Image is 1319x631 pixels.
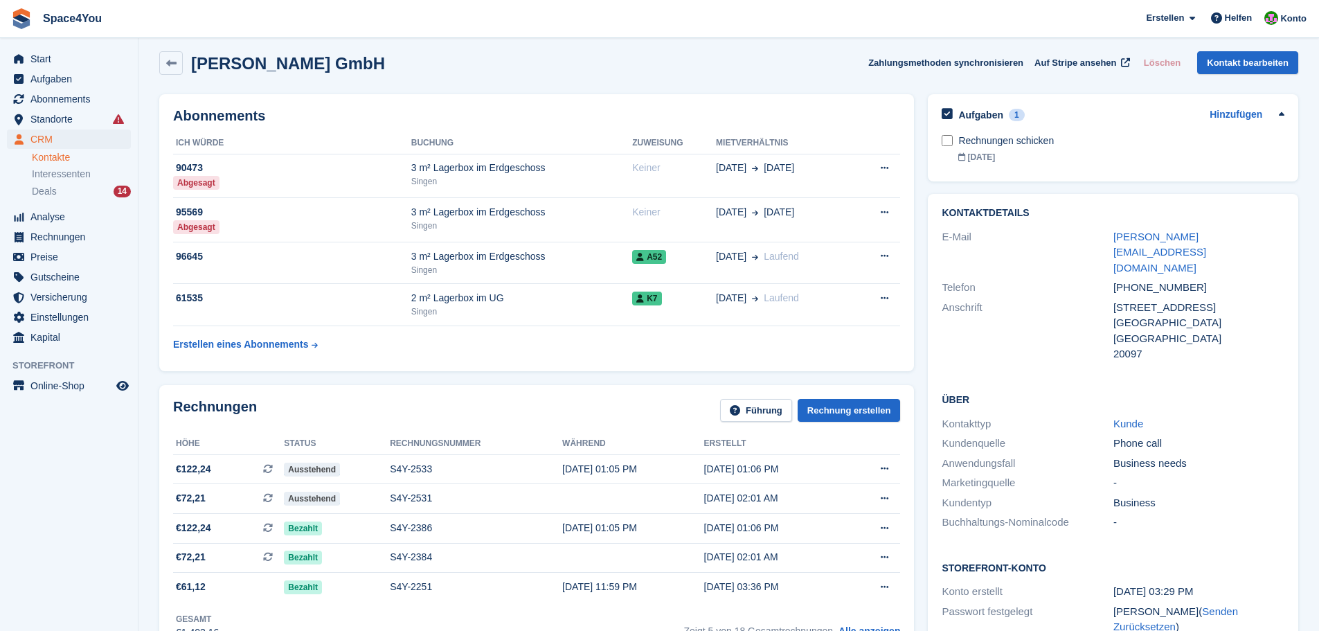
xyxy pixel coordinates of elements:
[942,300,1113,362] div: Anschrift
[7,109,131,129] a: menu
[411,132,632,154] th: Buchung
[176,462,211,477] span: €122,24
[7,328,131,347] a: menu
[764,161,794,175] span: [DATE]
[704,580,845,594] div: [DATE] 03:36 PM
[411,264,632,276] div: Singen
[1029,51,1133,74] a: Auf Stripe ansehen
[764,205,794,220] span: [DATE]
[176,550,206,565] span: €72,21
[1113,475,1284,491] div: -
[704,462,845,477] div: [DATE] 01:06 PM
[764,292,799,303] span: Laufend
[176,613,219,625] div: Gesamt
[942,475,1113,491] div: Marketingquelle
[1113,280,1284,296] div: [PHONE_NUMBER]
[1034,56,1116,70] span: Auf Stripe ansehen
[411,175,632,188] div: Singen
[11,8,32,29] img: stora-icon-8386f47178a22dfd0bd8f6a31ec36ba5ce8667c1dd55bd0f319d3a0aa187defe.svg
[30,109,114,129] span: Standorte
[1113,346,1284,362] div: 20097
[37,7,107,30] a: Space4You
[632,250,666,264] span: A52
[562,433,703,455] th: Während
[7,89,131,109] a: menu
[764,251,799,262] span: Laufend
[1113,584,1284,600] div: [DATE] 03:29 PM
[1280,12,1307,26] span: Konto
[7,69,131,89] a: menu
[30,227,114,247] span: Rechnungen
[173,249,411,264] div: 96645
[798,399,901,422] a: Rechnung erstellen
[284,522,322,535] span: Bezahlt
[173,399,257,422] h2: Rechnungen
[1146,11,1184,25] span: Erstellen
[1113,231,1206,274] a: [PERSON_NAME][EMAIL_ADDRESS][DOMAIN_NAME]
[942,208,1284,219] h2: Kontaktdetails
[173,108,900,124] h2: Abonnements
[411,205,632,220] div: 3 m² Lagerbox im Erdgeschoss
[942,560,1284,574] h2: Storefront-Konto
[1113,300,1284,316] div: [STREET_ADDRESS]
[1113,418,1143,429] a: Kunde
[284,463,340,477] span: Ausstehend
[7,267,131,287] a: menu
[284,433,390,455] th: Status
[1197,51,1298,74] a: Kontakt bearbeiten
[716,132,852,154] th: Mietverhältnis
[7,207,131,226] a: menu
[958,151,1284,163] div: [DATE]
[1113,331,1284,347] div: [GEOGRAPHIC_DATA]
[173,332,318,357] a: Erstellen eines Abonnements
[7,49,131,69] a: menu
[176,521,211,535] span: €122,24
[32,151,131,164] a: Kontakte
[30,207,114,226] span: Analyse
[173,220,219,234] div: Abgesagt
[716,161,746,175] span: [DATE]
[1210,107,1262,123] a: Hinzufügen
[390,491,562,506] div: S4Y-2531
[942,436,1113,452] div: Kundenquelle
[411,305,632,318] div: Singen
[720,399,792,422] a: Führung
[30,130,114,149] span: CRM
[562,580,703,594] div: [DATE] 11:59 PM
[7,227,131,247] a: menu
[942,229,1113,276] div: E-Mail
[942,584,1113,600] div: Konto erstellt
[716,205,746,220] span: [DATE]
[958,127,1284,170] a: Rechnungen schicken [DATE]
[7,287,131,307] a: menu
[632,161,716,175] div: Keiner
[30,287,114,307] span: Versicherung
[1113,495,1284,511] div: Business
[716,249,746,264] span: [DATE]
[1113,436,1284,452] div: Phone call
[173,433,284,455] th: Höhe
[284,492,340,506] span: Ausstehend
[1225,11,1253,25] span: Helfen
[632,132,716,154] th: Zuweisung
[173,291,411,305] div: 61535
[32,184,131,199] a: Deals 14
[1009,109,1025,121] div: 1
[411,220,632,232] div: Singen
[390,433,562,455] th: Rechnungsnummer
[390,580,562,594] div: S4Y-2251
[7,376,131,396] a: Speisekarte
[942,456,1113,472] div: Anwendungsfall
[113,114,124,125] i: Es sind Fehler bei der Synchronisierung von Smart-Einträgen aufgetreten
[7,308,131,327] a: menu
[30,89,114,109] span: Abonnements
[30,247,114,267] span: Preise
[942,392,1284,406] h2: Über
[1113,456,1284,472] div: Business needs
[30,328,114,347] span: Kapital
[32,167,131,181] a: Interessenten
[716,291,746,305] span: [DATE]
[32,185,57,198] span: Deals
[958,109,1003,121] h2: Aufgaben
[1113,515,1284,531] div: -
